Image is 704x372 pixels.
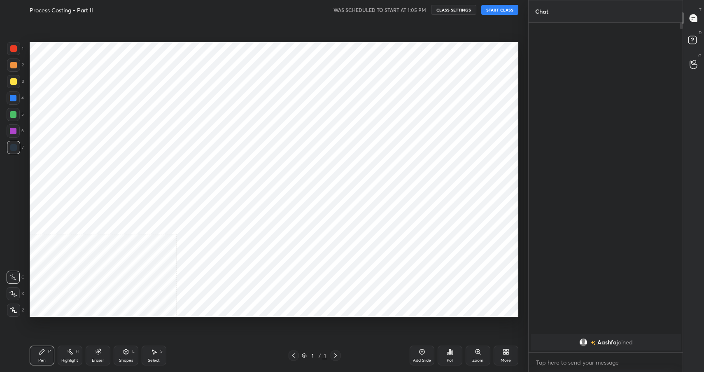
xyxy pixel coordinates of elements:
[413,358,431,363] div: Add Slide
[699,7,702,13] p: T
[119,358,133,363] div: Shapes
[322,352,327,359] div: 1
[30,6,93,14] h4: Process Costing - Part II
[7,91,24,105] div: 4
[92,358,104,363] div: Eraser
[38,358,46,363] div: Pen
[472,358,483,363] div: Zoom
[48,349,51,353] div: P
[7,108,24,121] div: 5
[333,6,426,14] h5: WAS SCHEDULED TO START AT 1:05 PM
[529,332,683,352] div: grid
[160,349,163,353] div: S
[61,358,78,363] div: Highlight
[148,358,160,363] div: Select
[481,5,518,15] button: START CLASS
[579,338,587,346] img: default.png
[698,53,702,59] p: G
[616,339,632,346] span: joined
[318,353,321,358] div: /
[431,5,476,15] button: CLASS SETTINGS
[501,358,511,363] div: More
[529,0,555,22] p: Chat
[76,349,79,353] div: H
[7,287,24,300] div: X
[7,124,24,138] div: 6
[7,271,24,284] div: C
[7,304,24,317] div: Z
[7,42,23,55] div: 1
[590,341,595,345] img: no-rating-badge.077c3623.svg
[597,339,616,346] span: Aashfa
[308,353,317,358] div: 1
[132,349,135,353] div: L
[7,58,24,72] div: 2
[699,30,702,36] p: D
[7,75,24,88] div: 3
[447,358,453,363] div: Poll
[7,141,24,154] div: 7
